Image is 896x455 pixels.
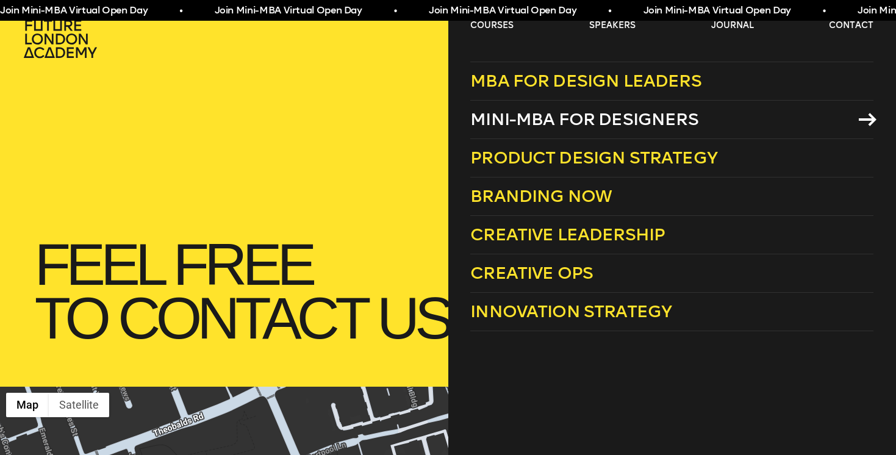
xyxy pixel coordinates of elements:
a: Creative Leadership [470,216,873,254]
a: journal [711,20,754,32]
a: Innovation Strategy [470,293,873,331]
a: contact [829,20,873,32]
span: • [393,4,396,18]
span: Mini-MBA for Designers [470,109,698,129]
a: Mini-MBA for Designers [470,101,873,139]
span: • [822,4,825,18]
a: Branding Now [470,177,873,216]
span: • [607,4,611,18]
a: Product Design Strategy [470,139,873,177]
span: • [179,4,182,18]
span: MBA for Design Leaders [470,71,701,91]
span: Branding Now [470,186,612,206]
span: Creative Leadership [470,224,665,245]
span: Innovation Strategy [470,301,672,321]
a: courses [470,20,514,32]
a: MBA for Design Leaders [470,62,873,101]
span: Product Design Strategy [470,148,717,168]
a: Creative Ops [470,254,873,293]
span: Creative Ops [470,263,593,283]
a: speakers [589,20,636,32]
